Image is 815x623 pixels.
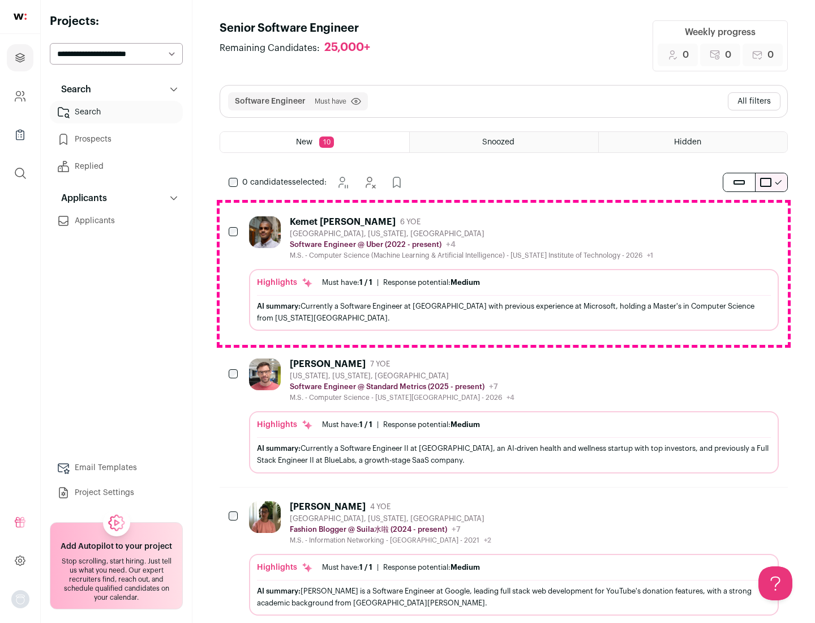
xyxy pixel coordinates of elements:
span: 1 / 1 [359,564,372,571]
div: Response potential: [383,420,480,429]
div: Must have: [322,563,372,572]
span: +4 [446,241,456,249]
h1: Senior Software Engineer [220,20,381,36]
ul: | [322,420,480,429]
p: Fashion Blogger @ Suila水啦 (2024 - present) [290,525,447,534]
button: Add to Prospects [385,171,408,194]
div: Highlights [257,277,313,288]
a: Kemet [PERSON_NAME] 6 YOE [GEOGRAPHIC_DATA], [US_STATE], [GEOGRAPHIC_DATA] Software Engineer @ Ub... [249,216,779,331]
button: Snooze [331,171,354,194]
a: Project Settings [50,481,183,504]
iframe: Help Scout Beacon - Open [758,566,792,600]
p: Software Engineer @ Uber (2022 - present) [290,240,441,249]
span: 1 / 1 [359,279,372,286]
p: Applicants [54,191,107,205]
span: Snoozed [482,138,514,146]
div: Kemet [PERSON_NAME] [290,216,396,228]
span: AI summary: [257,445,301,452]
div: Weekly progress [685,25,756,39]
h2: Add Autopilot to your project [61,541,172,552]
a: Company Lists [7,121,33,148]
span: +7 [452,526,461,534]
div: [PERSON_NAME] [290,501,366,513]
a: [PERSON_NAME] 7 YOE [US_STATE], [US_STATE], [GEOGRAPHIC_DATA] Software Engineer @ Standard Metric... [249,359,779,473]
span: AI summary: [257,302,301,310]
div: M.S. - Computer Science (Machine Learning & Artificial Intelligence) - [US_STATE] Institute of Te... [290,251,653,260]
div: Response potential: [383,563,480,572]
div: [GEOGRAPHIC_DATA], [US_STATE], [GEOGRAPHIC_DATA] [290,229,653,238]
div: Must have: [322,420,372,429]
span: 0 [767,48,774,62]
a: Projects [7,44,33,71]
div: 25,000+ [324,41,370,55]
span: Remaining Candidates: [220,41,320,55]
button: Search [50,78,183,101]
div: [GEOGRAPHIC_DATA], [US_STATE], [GEOGRAPHIC_DATA] [290,514,491,523]
div: Stop scrolling, start hiring. Just tell us what you need. Our expert recruiters find, reach out, ... [57,557,175,602]
a: Applicants [50,210,183,232]
button: Applicants [50,187,183,210]
a: [PERSON_NAME] 4 YOE [GEOGRAPHIC_DATA], [US_STATE], [GEOGRAPHIC_DATA] Fashion Blogger @ Suila水啦 (2... [249,501,779,616]
ul: | [322,563,480,572]
span: Medium [451,421,480,428]
span: 6 YOE [400,217,421,227]
span: Must have [315,97,346,106]
div: Highlights [257,562,313,573]
span: 0 [683,48,689,62]
a: Company and ATS Settings [7,83,33,110]
p: Search [54,83,91,96]
a: Snoozed [410,132,598,152]
div: M.S. - Information Networking - [GEOGRAPHIC_DATA] - 2021 [290,536,491,545]
a: Prospects [50,128,183,151]
img: ebffc8b94a612106133ad1a79c5dcc917f1f343d62299c503ebb759c428adb03.jpg [249,501,281,533]
div: Currently a Software Engineer II at [GEOGRAPHIC_DATA], an AI-driven health and wellness startup w... [257,442,771,466]
img: 927442a7649886f10e33b6150e11c56b26abb7af887a5a1dd4d66526963a6550.jpg [249,216,281,248]
span: New [296,138,312,146]
span: +7 [489,383,498,391]
div: Currently a Software Engineer at [GEOGRAPHIC_DATA] with previous experience at Microsoft, holding... [257,300,771,324]
ul: | [322,278,480,287]
span: 7 YOE [370,360,390,369]
button: Software Engineer [235,96,306,107]
span: +2 [484,537,491,544]
span: +1 [647,252,653,259]
span: Hidden [674,138,701,146]
button: Hide [358,171,381,194]
span: 0 candidates [242,178,292,186]
a: Add Autopilot to your project Stop scrolling, start hiring. Just tell us what you need. Our exper... [50,522,183,609]
h2: Projects: [50,14,183,29]
span: 4 YOE [370,502,391,511]
img: nopic.png [11,590,29,608]
a: Replied [50,155,183,178]
div: Highlights [257,419,313,430]
span: Medium [451,279,480,286]
span: 0 [725,48,731,62]
span: 1 / 1 [359,421,372,428]
button: All filters [728,92,780,110]
button: Open dropdown [11,590,29,608]
div: [US_STATE], [US_STATE], [GEOGRAPHIC_DATA] [290,372,514,381]
span: Medium [451,564,480,571]
div: [PERSON_NAME] [290,359,366,370]
img: 92c6d1596c26b24a11d48d3f64f639effaf6bd365bf059bea4cfc008ddd4fb99.jpg [249,359,281,390]
span: +4 [507,394,514,401]
div: Must have: [322,278,372,287]
a: Hidden [599,132,787,152]
div: M.S. - Computer Science - [US_STATE][GEOGRAPHIC_DATA] - 2026 [290,393,514,402]
span: selected: [242,177,327,188]
img: wellfound-shorthand-0d5821cbd27db2630d0214b213865d53afaa358527fdda9d0ea32b1df1b89c2c.svg [14,14,27,20]
p: Software Engineer @ Standard Metrics (2025 - present) [290,382,484,391]
a: Search [50,101,183,123]
span: AI summary: [257,587,301,595]
span: 10 [319,136,334,148]
div: Response potential: [383,278,480,287]
div: [PERSON_NAME] is a Software Engineer at Google, leading full stack web development for YouTube's ... [257,585,771,609]
a: Email Templates [50,456,183,479]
